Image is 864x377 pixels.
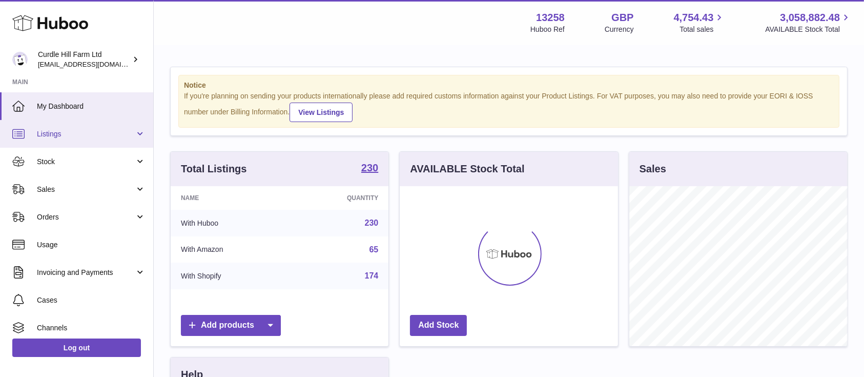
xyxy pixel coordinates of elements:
[37,185,135,194] span: Sales
[171,210,290,236] td: With Huboo
[536,11,565,25] strong: 13258
[361,163,378,175] a: 230
[181,315,281,336] a: Add products
[38,50,130,69] div: Curdle Hill Farm Ltd
[680,25,725,34] span: Total sales
[290,103,353,122] a: View Listings
[361,163,378,173] strong: 230
[171,186,290,210] th: Name
[410,315,467,336] a: Add Stock
[290,186,389,210] th: Quantity
[12,339,141,357] a: Log out
[365,271,379,280] a: 174
[765,11,852,34] a: 3,058,882.48 AVAILABLE Stock Total
[37,268,135,277] span: Invoicing and Payments
[765,25,852,34] span: AVAILABLE Stock Total
[37,240,146,250] span: Usage
[171,236,290,263] td: With Amazon
[171,263,290,289] td: With Shopify
[37,212,135,222] span: Orders
[780,11,840,25] span: 3,058,882.48
[605,25,634,34] div: Currency
[37,129,135,139] span: Listings
[37,102,146,111] span: My Dashboard
[674,11,726,34] a: 4,754.43 Total sales
[184,91,834,122] div: If you're planning on sending your products internationally please add required customs informati...
[37,323,146,333] span: Channels
[12,52,28,67] img: internalAdmin-13258@internal.huboo.com
[611,11,633,25] strong: GBP
[181,162,247,176] h3: Total Listings
[530,25,565,34] div: Huboo Ref
[369,245,379,254] a: 65
[37,295,146,305] span: Cases
[674,11,714,25] span: 4,754.43
[410,162,524,176] h3: AVAILABLE Stock Total
[365,219,379,227] a: 230
[38,60,151,68] span: [EMAIL_ADDRESS][DOMAIN_NAME]
[184,81,834,90] strong: Notice
[37,157,135,167] span: Stock
[640,162,666,176] h3: Sales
